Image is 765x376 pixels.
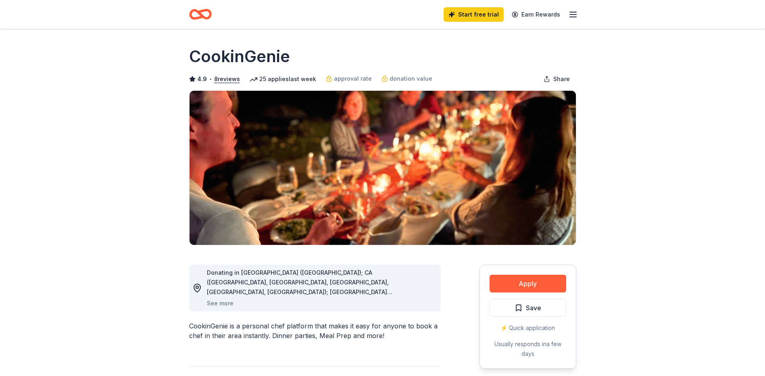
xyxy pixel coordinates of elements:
[507,7,565,22] a: Earn Rewards
[197,74,207,84] span: 4.9
[444,7,504,22] a: Start free trial
[190,91,576,245] img: Image for CookinGenie
[490,323,566,333] div: ⚡️ Quick application
[334,74,372,84] span: approval rate
[250,74,316,84] div: 25 applies last week
[214,74,240,84] button: 8reviews
[390,74,432,84] span: donation value
[189,5,212,24] a: Home
[189,321,441,340] div: CookinGenie is a personal chef platform that makes it easy for anyone to book a chef in their are...
[326,74,372,84] a: approval rate
[490,275,566,292] button: Apply
[553,74,570,84] span: Share
[537,71,576,87] button: Share
[381,74,432,84] a: donation value
[490,339,566,359] div: Usually responds in a few days
[207,299,233,308] button: See more
[209,76,212,82] span: •
[526,303,541,313] span: Save
[490,299,566,317] button: Save
[189,45,290,68] h1: CookinGenie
